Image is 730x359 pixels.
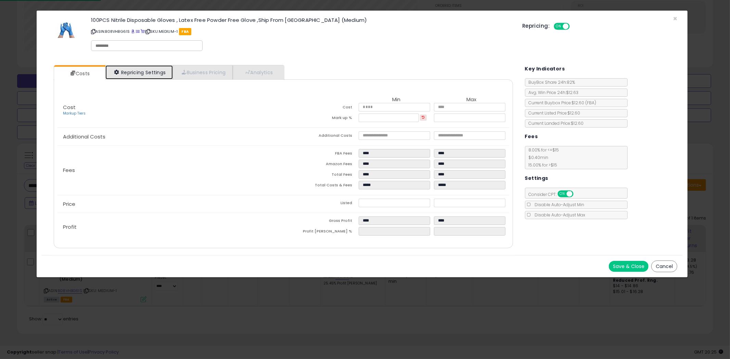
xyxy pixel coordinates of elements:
td: Gross Profit [283,216,359,227]
span: ON [558,191,567,197]
h3: 100PCS Nitrile Disposable Gloves , Latex Free Powder Free Glove ,Ship From [GEOGRAPHIC_DATA] (Med... [91,17,512,23]
th: Max [434,97,509,103]
span: Current Listed Price: $12.60 [525,110,580,116]
span: $0.40 min [525,155,549,160]
a: Analytics [233,65,283,79]
span: Current Buybox Price: [525,100,597,106]
td: Amazon Fees [283,160,359,170]
span: Consider CPT: [525,191,582,197]
td: Profit [PERSON_NAME] % [283,227,359,238]
a: Costs [54,67,105,80]
a: Markup Tiers [63,111,86,116]
p: Price [57,201,283,207]
td: Mark up % [283,114,359,124]
a: Your listing only [141,29,144,34]
p: Fees [57,168,283,173]
span: Current Landed Price: $12.60 [525,120,584,126]
h5: Fees [525,132,538,141]
span: 15.00 % for > $15 [525,162,558,168]
span: OFF [572,191,583,197]
span: ( FBA ) [586,100,597,106]
span: ON [554,24,563,29]
a: Repricing Settings [105,65,173,79]
span: OFF [569,24,580,29]
td: Total Costs & Fees [283,181,359,191]
a: All offer listings [136,29,140,34]
button: Cancel [651,261,677,272]
td: Additional Costs [283,131,359,142]
p: Additional Costs [57,134,283,139]
td: FBA Fees [283,149,359,160]
span: BuyBox Share 24h: 82% [525,79,575,85]
p: Cost [57,105,283,116]
span: Disable Auto-Adjust Max [532,212,586,218]
h5: Settings [525,174,548,183]
span: Disable Auto-Adjust Min [532,202,585,208]
p: Profit [57,224,283,230]
a: Business Pricing [173,65,233,79]
button: Save & Close [609,261,649,272]
td: Listed [283,199,359,209]
span: $12.60 [572,100,597,106]
span: 8.00 % for <= $15 [525,147,559,168]
td: Total Fees [283,170,359,181]
span: × [673,14,677,24]
p: ASIN: B08VHBG61S | SKU: MEDIUM-1 [91,26,512,37]
th: Min [359,97,434,103]
h5: Repricing: [522,23,550,29]
a: BuyBox page [131,29,135,34]
td: Cost [283,103,359,114]
span: FBA [179,28,192,35]
span: Avg. Win Price 24h: $12.63 [525,90,579,95]
h5: Key Indicators [525,65,565,73]
img: 41qKLVaPYfL._SL60_.jpg [56,17,77,38]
